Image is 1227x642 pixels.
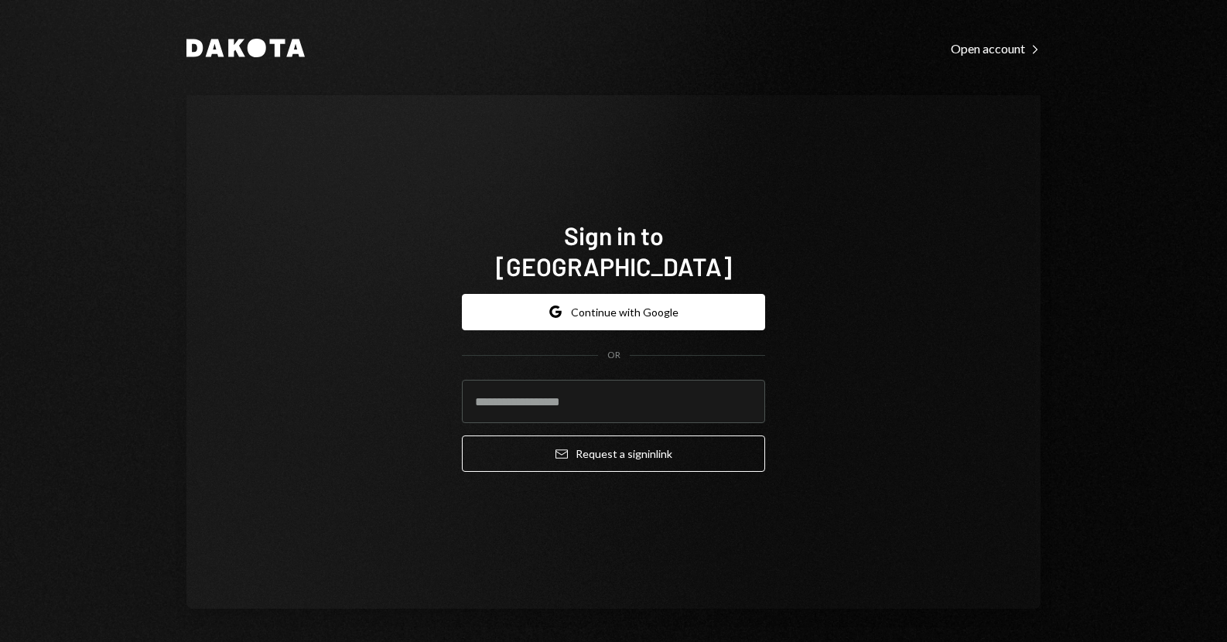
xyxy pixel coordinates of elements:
[607,349,620,362] div: OR
[951,41,1041,56] div: Open account
[951,39,1041,56] a: Open account
[462,294,765,330] button: Continue with Google
[462,435,765,472] button: Request a signinlink
[462,220,765,282] h1: Sign in to [GEOGRAPHIC_DATA]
